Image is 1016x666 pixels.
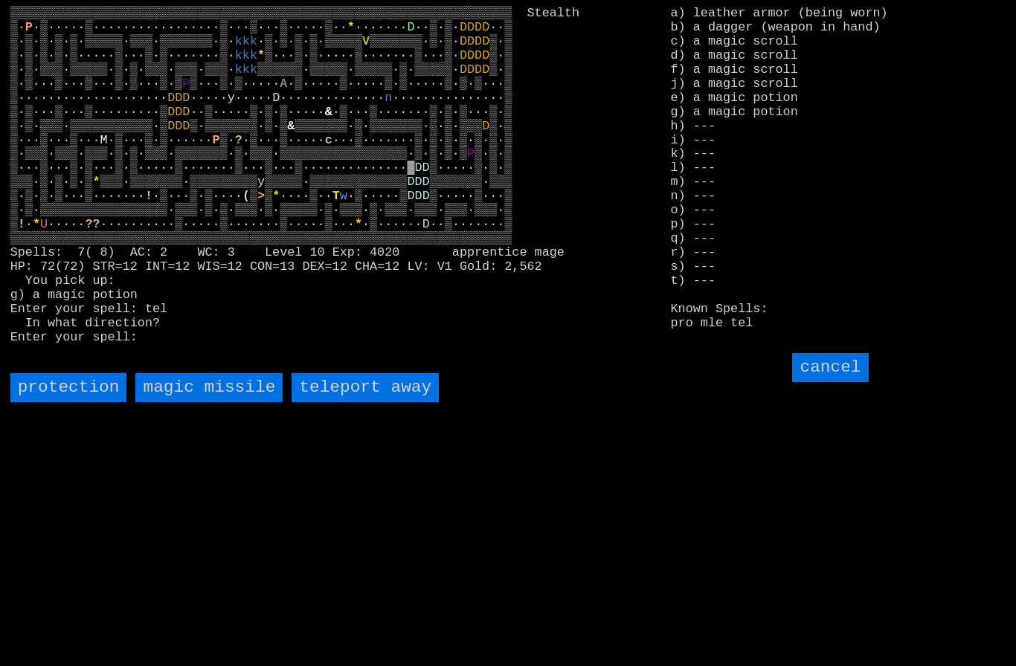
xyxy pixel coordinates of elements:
font: D [167,91,175,105]
font: D [415,175,422,189]
font: k [250,62,257,77]
font: D [460,48,467,62]
font: ( [242,189,250,203]
font: D [467,62,475,77]
font: D [482,48,489,62]
font: D [460,20,467,34]
font: k [235,34,242,48]
stats: a) leather armor (being worn) b) a dagger (weapon in hand) c) a magic scroll d) a magic scroll f)... [671,7,1006,207]
input: protection [10,373,127,402]
font: y [257,175,265,189]
font: D [175,91,182,105]
font: k [235,48,242,62]
font: n [385,91,392,105]
font: D [467,48,475,62]
font: P [213,133,220,147]
font: D [182,105,190,119]
font: D [467,20,475,34]
font: ? [235,133,242,147]
font: P [25,20,33,34]
font: c [325,133,332,147]
font: D [408,189,415,203]
font: D [175,119,182,133]
font: ? [92,217,100,231]
font: U [40,217,48,231]
font: D [422,161,430,175]
font: D [415,189,422,203]
input: cancel [792,353,868,382]
font: k [242,48,250,62]
font: D [482,119,489,133]
font: D [467,34,475,48]
font: D [460,34,467,48]
font: D [407,175,414,189]
font: D [475,20,482,34]
font: k [235,62,242,77]
font: D [167,119,175,133]
font: D [182,119,190,133]
font: T [332,189,340,203]
font: V [362,34,370,48]
font: D [422,217,430,231]
font: ! [145,189,152,203]
font: D [482,62,489,77]
font: D [422,189,430,203]
font: D [475,48,482,62]
font: y [228,91,235,105]
font: D [167,105,175,119]
font: D [422,175,430,189]
font: D [475,34,482,48]
font: ! [18,217,25,231]
font: D [482,20,489,34]
font: D [460,62,467,77]
font: D [182,91,190,105]
font: D [482,34,489,48]
font: D [414,161,422,175]
font: D [175,105,182,119]
font: k [250,34,257,48]
font: & [325,105,332,119]
font: k [242,34,250,48]
font: D [475,62,482,77]
font: M [100,133,108,147]
font: A [280,77,287,91]
font: D [407,20,414,34]
font: P [182,77,190,91]
font: w [340,189,347,203]
font: D [272,91,280,105]
font: P [467,146,475,161]
font: k [250,48,257,62]
input: teleport away [292,373,439,402]
larn: ▒▒▒▒▒▒▒▒▒▒▒▒▒▒▒▒▒▒▒▒▒▒▒▒▒▒▒▒▒▒▒▒▒▒▒▒▒▒▒▒▒▒▒▒▒▒▒▒▒▒▒▒▒▒▒▒▒▒▒▒▒▒▒▒▒▒▒ Stealth ▒· ·▒·····▒··········... [10,7,651,340]
font: ? [85,217,92,231]
font: k [242,62,250,77]
input: magic missile [135,373,283,402]
font: > [257,189,265,203]
font: & [287,119,295,133]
